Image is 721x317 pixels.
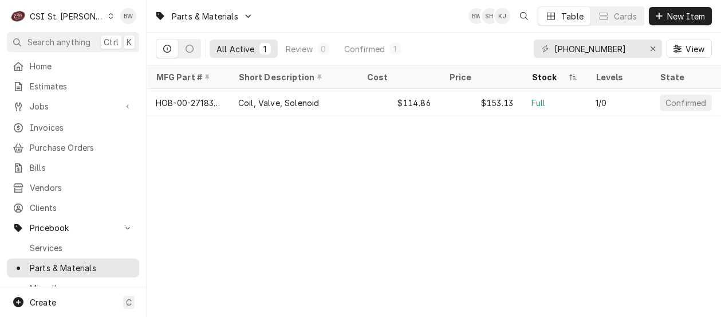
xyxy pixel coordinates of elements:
[30,202,133,214] span: Clients
[30,262,133,274] span: Parts & Materials
[7,97,139,116] a: Go to Jobs
[7,198,139,217] a: Clients
[7,158,139,177] a: Bills
[27,36,90,48] span: Search anything
[7,218,139,237] a: Go to Pricebook
[30,162,133,174] span: Bills
[482,8,498,24] div: SH
[494,8,510,24] div: Ken Jiricek's Avatar
[367,71,428,83] div: Cost
[10,8,26,24] div: C
[7,238,139,257] a: Services
[667,40,712,58] button: View
[104,36,119,48] span: Ctrl
[482,8,498,24] div: Sydney Hankins's Avatar
[7,57,139,76] a: Home
[7,138,139,157] a: Purchase Orders
[357,89,440,116] div: $114.86
[262,43,269,55] div: 1
[30,242,133,254] span: Services
[126,296,132,308] span: C
[156,97,220,109] div: HOB-00-271839-00001
[440,89,522,116] div: $153.13
[7,279,139,298] a: Miscellaneous
[596,97,606,109] div: 1/0
[7,118,139,137] a: Invoices
[660,71,712,83] div: State
[468,8,484,24] div: Brad Wicks's Avatar
[7,259,139,277] a: Parts & Materials
[649,7,712,25] button: New Item
[392,43,399,55] div: 1
[665,10,707,22] span: New Item
[30,282,133,294] span: Miscellaneous
[238,71,346,83] div: Short Description
[30,222,116,234] span: Pricebook
[7,32,139,52] button: Search anythingCtrlK
[30,142,133,154] span: Purchase Orders
[127,36,132,48] span: K
[156,71,218,83] div: MFG Part #
[216,43,255,55] div: All Active
[30,182,133,194] span: Vendors
[554,40,640,58] input: Keyword search
[7,178,139,197] a: Vendors
[30,100,116,112] span: Jobs
[515,7,533,25] button: Open search
[449,71,511,83] div: Price
[531,71,566,83] div: Stock
[30,80,133,92] span: Estimates
[238,97,319,109] div: Coil, Valve, Solenoid
[531,97,546,109] div: Full
[664,97,707,109] div: Confirmed
[561,10,584,22] div: Table
[30,122,133,134] span: Invoices
[120,8,136,24] div: Brad Wicks's Avatar
[596,71,639,83] div: Levels
[286,43,313,55] div: Review
[30,298,56,307] span: Create
[320,43,327,55] div: 0
[644,40,662,58] button: Erase input
[344,43,385,55] div: Confirmed
[468,8,484,24] div: BW
[7,77,139,96] a: Estimates
[150,7,258,26] a: Go to Parts & Materials
[10,8,26,24] div: CSI St. Louis's Avatar
[614,10,637,22] div: Cards
[494,8,510,24] div: KJ
[30,10,104,22] div: CSI St. [PERSON_NAME]
[30,60,133,72] span: Home
[683,43,707,55] span: View
[172,10,238,22] span: Parts & Materials
[120,8,136,24] div: BW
